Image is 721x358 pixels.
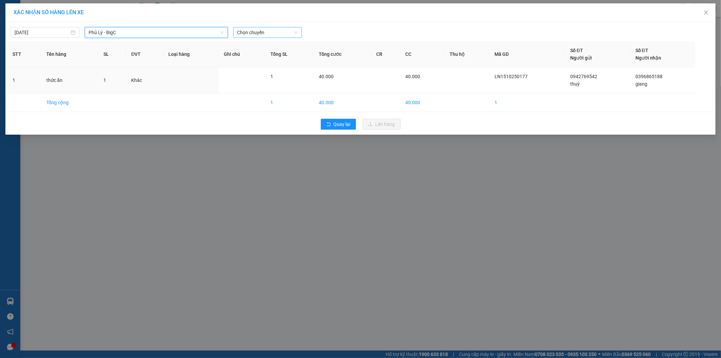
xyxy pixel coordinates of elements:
span: thuỷ [570,81,580,87]
span: Số ĐT [635,48,648,53]
span: 40.000 [406,74,420,79]
span: XÁC NHẬN SỐ HÀNG LÊN XE [14,9,84,16]
button: uploadLên hàng [363,119,401,130]
th: CC [400,41,444,67]
button: rollbackQuay lại [321,119,356,130]
th: Tổng SL [265,41,313,67]
th: Tổng cước [313,41,371,67]
span: LN1510250177 [495,74,528,79]
td: thức ăn [41,67,98,93]
td: 40.000 [313,93,371,112]
td: Tổng cộng [41,93,98,112]
th: CR [371,41,400,67]
th: Ghi chú [218,41,265,67]
button: Close [697,3,716,22]
th: Thu hộ [444,41,489,67]
td: 1 [7,67,41,93]
span: 0942769542 [570,74,597,79]
th: ĐVT [126,41,163,67]
span: 40.000 [319,74,334,79]
span: Quay lại [334,120,351,128]
span: Số ĐT [570,48,583,53]
span: 0396865188 [635,74,663,79]
span: Người gửi [570,55,592,61]
span: 1 [103,77,106,83]
th: Tên hàng [41,41,98,67]
input: 15/10/2025 [15,29,69,36]
span: 1 [270,74,273,79]
span: giang [635,81,647,87]
span: Phủ Lý - BigC [89,27,224,38]
td: 1 [489,93,565,112]
span: Chọn chuyến [237,27,298,38]
td: 1 [265,93,313,112]
span: down [220,30,224,35]
span: rollback [326,122,331,127]
span: close [703,10,709,15]
td: Khác [126,67,163,93]
span: Người nhận [635,55,661,61]
th: Mã GD [489,41,565,67]
td: 40.000 [400,93,444,112]
th: Loại hàng [163,41,219,67]
th: SL [98,41,126,67]
th: STT [7,41,41,67]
